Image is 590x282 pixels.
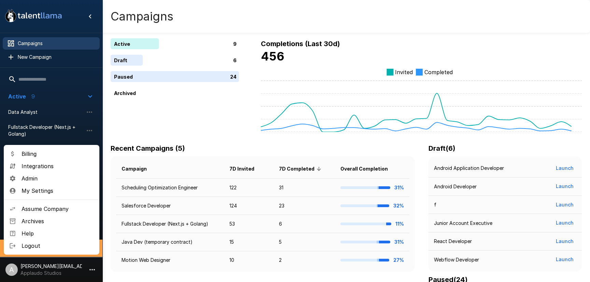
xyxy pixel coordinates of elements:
span: Integrations [22,162,94,170]
span: Admin [22,174,94,183]
span: Assume Company [22,205,94,213]
span: Archives [22,217,94,225]
span: Help [22,229,94,238]
span: My Settings [22,187,94,195]
span: Billing [22,150,94,158]
span: Logout [22,242,94,250]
